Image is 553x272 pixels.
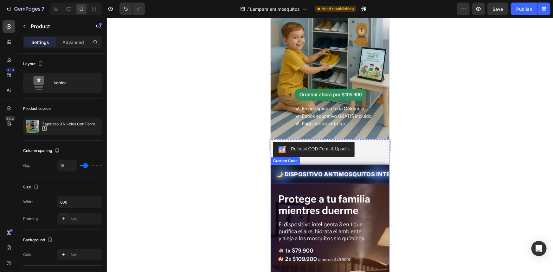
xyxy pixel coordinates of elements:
[3,3,47,15] button: 7
[516,6,532,12] div: Publish
[42,5,44,13] p: 7
[23,106,51,111] div: Product source
[23,252,33,257] div: Color
[119,3,145,15] div: Undo/Redo
[23,163,30,168] div: Gap
[23,216,38,222] div: Padding
[531,241,547,256] div: Open Intercom Messenger
[58,160,77,171] input: Auto
[70,252,100,258] div: Add...
[271,18,389,272] iframe: Design area
[42,122,99,131] p: Zapatero 9 Niveles Con Forro 👨‍👩‍👧‍👦
[493,6,503,12] span: Save
[26,120,39,133] img: product feature img
[31,22,85,30] p: Product
[54,76,93,90] div: Vertical
[23,183,40,192] div: Size
[23,236,54,244] div: Background
[23,199,34,205] div: Width
[23,60,44,68] div: Layout
[23,147,61,155] div: Column spacing
[511,3,537,15] button: Publish
[31,39,49,46] p: Settings
[6,67,15,73] div: 450
[247,6,249,12] span: /
[5,116,15,121] div: Beta
[250,6,300,12] span: Lampara antimosquitos
[62,39,84,46] p: Advanced
[487,3,508,15] button: Save
[321,6,354,12] span: Need republishing
[58,196,101,208] input: Auto
[70,216,100,222] div: Add...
